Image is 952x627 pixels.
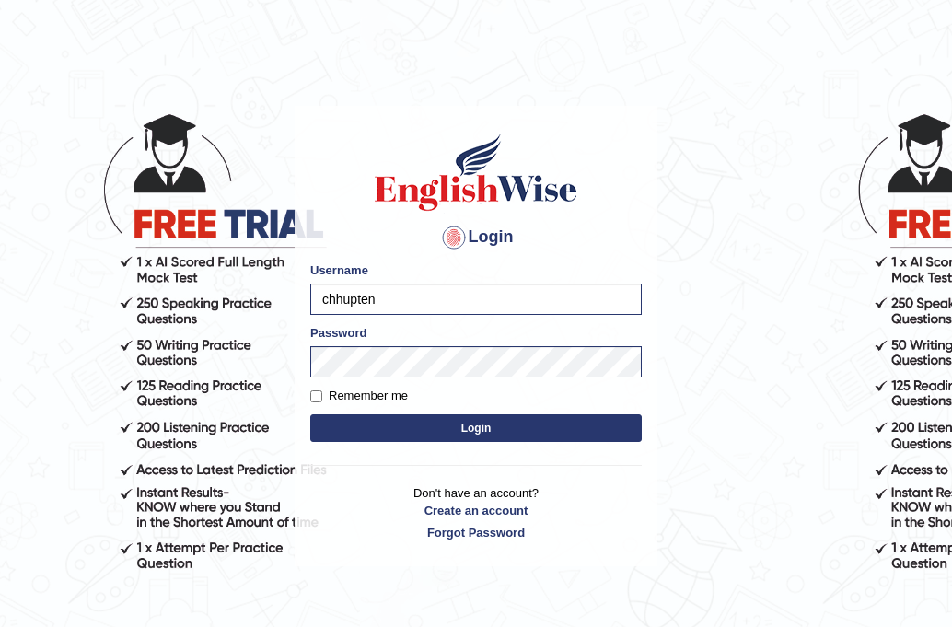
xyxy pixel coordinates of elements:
[310,502,642,519] a: Create an account
[310,484,642,541] p: Don't have an account?
[310,261,368,279] label: Username
[310,414,642,442] button: Login
[310,387,408,405] label: Remember me
[310,390,322,402] input: Remember me
[371,131,581,214] img: Logo of English Wise sign in for intelligent practice with AI
[310,524,642,541] a: Forgot Password
[310,223,642,252] h4: Login
[310,324,366,342] label: Password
